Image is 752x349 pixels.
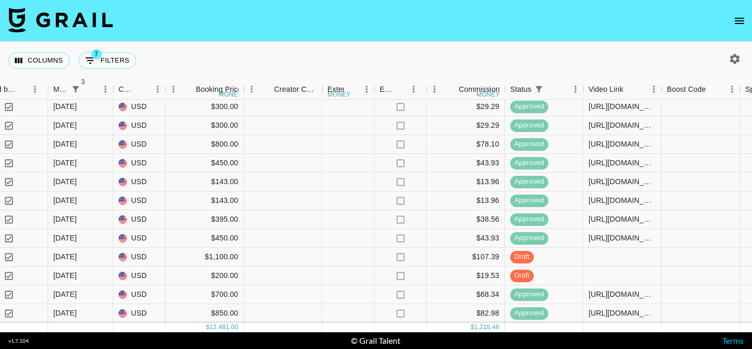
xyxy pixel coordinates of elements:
[427,210,505,229] div: $38.56
[113,267,166,285] div: USD
[624,82,638,97] button: Sort
[166,135,244,154] div: $800.00
[244,79,322,100] div: Creator Commmission Override
[667,79,706,100] div: Boost Code
[476,91,500,98] div: money
[359,81,374,97] button: Menu
[722,335,744,345] a: Terms
[83,82,98,97] button: Sort
[8,338,29,344] div: v 1.7.104
[589,195,656,206] div: https://www.tiktok.com/@da.vinci69/video/7554374725921754399?is_from_webapp=1&sender_device=pc&we...
[16,82,30,97] button: Sort
[427,173,505,191] div: $13.96
[374,79,427,100] div: Expenses: Remove Commission?
[589,308,656,318] div: https://www.tiktok.com/@tristipoopoo/video/7555889470277487903?is_from_webapp=1&sender_device=pc&...
[166,173,244,191] div: $143.00
[505,79,583,100] div: Status
[53,289,77,299] div: Sep '25
[327,91,351,98] div: money
[78,52,136,69] button: Show filters
[459,79,500,100] div: Commission
[113,154,166,173] div: USD
[53,251,77,262] div: Sep '25
[53,214,77,224] div: Sep '25
[589,158,656,168] div: https://www.tiktok.com/@tristipoopoo/video/7553989341278702878?is_from_webapp=1&sender_device=pc&...
[68,82,83,97] button: Show filters
[589,101,656,112] div: https://www.tiktok.com/@elalouweezy/video/7551879409645538582?is_from_webapp=1&sender_device=pc&w...
[113,210,166,229] div: USD
[113,191,166,210] div: USD
[119,79,135,100] div: Currency
[510,102,548,112] span: approved
[589,289,656,299] div: https://www.tiktok.com/@tristipoopoo/video/7555678298978667806?is_from_webapp=1&sender_device=pc&...
[53,176,77,187] div: Sep '25
[427,248,505,267] div: $107.39
[196,79,242,100] div: Booking Price
[181,82,196,97] button: Sort
[532,82,546,97] button: Show filters
[510,308,548,318] span: approved
[166,98,244,116] div: $300.00
[427,304,505,323] div: $82.98
[244,81,260,97] button: Menu
[91,49,102,59] span: 7
[113,229,166,248] div: USD
[427,98,505,116] div: $29.29
[274,79,317,100] div: Creator Commmission Override
[53,79,68,100] div: Month Due
[589,176,656,187] div: https://www.tiktok.com/@da.vinci69/video/7555679909578886431?is_from_webapp=1&sender_device=pc&we...
[510,196,548,206] span: approved
[583,79,662,100] div: Video Link
[394,82,409,97] button: Sort
[260,82,274,97] button: Sort
[113,173,166,191] div: USD
[589,139,656,149] div: https://www.tiktok.com/@tristipoopoo/video/7551965011455806750?is_from_webapp=1&sender_device=pc&...
[471,323,474,332] div: $
[206,323,209,332] div: $
[27,81,43,97] button: Menu
[166,229,244,248] div: $450.00
[510,79,532,100] div: Status
[427,154,505,173] div: $43.93
[427,116,505,135] div: $29.29
[166,248,244,267] div: $1,100.00
[166,191,244,210] div: $143.00
[53,308,77,318] div: Sep '25
[48,79,113,100] div: Month Due
[113,248,166,267] div: USD
[706,82,721,97] button: Sort
[406,81,421,97] button: Menu
[53,158,77,168] div: Sep '25
[427,229,505,248] div: $43.93
[53,233,77,243] div: Sep '25
[166,210,244,229] div: $395.00
[344,82,359,97] button: Sort
[568,81,583,97] button: Menu
[219,91,242,98] div: money
[166,154,244,173] div: $450.00
[166,116,244,135] div: $300.00
[427,135,505,154] div: $78.10
[510,177,548,187] span: approved
[546,82,561,97] button: Sort
[113,98,166,116] div: USD
[113,304,166,323] div: USD
[380,79,394,100] div: Expenses: Remove Commission?
[510,271,534,281] span: draft
[53,139,77,149] div: Sep '25
[113,116,166,135] div: USD
[474,323,499,332] div: 1,218.46
[53,270,77,281] div: Sep '25
[510,214,548,224] span: approved
[646,81,662,97] button: Menu
[113,285,166,304] div: USD
[510,252,534,262] span: draft
[510,233,548,243] span: approved
[510,290,548,299] span: approved
[53,101,77,112] div: Sep '25
[166,267,244,285] div: $200.00
[78,77,88,87] span: 3
[729,10,750,31] button: open drawer
[427,267,505,285] div: $19.53
[510,158,548,168] span: approved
